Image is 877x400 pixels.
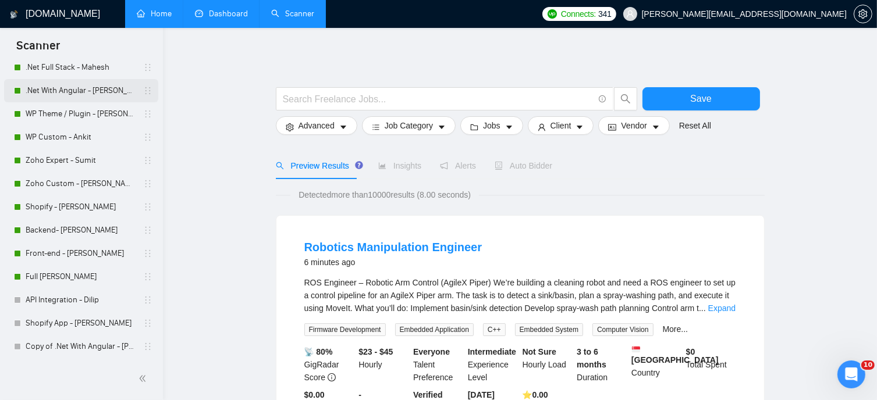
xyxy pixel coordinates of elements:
span: robot [495,162,503,170]
span: bars [372,123,380,131]
div: Duration [574,345,629,384]
b: - [358,390,361,399]
span: Jobs [483,119,500,132]
a: Robotics Manipulation Engineer [304,241,482,253]
span: holder [143,202,152,212]
img: upwork-logo.png [548,9,557,19]
img: 🇸🇬 [632,345,640,353]
a: Expand [708,303,736,313]
span: Client [551,119,571,132]
b: [GEOGRAPHIC_DATA] [631,345,719,365]
b: [DATE] [468,390,495,399]
span: Preview Results [276,161,360,170]
b: Everyone [413,347,450,356]
div: Hourly Load [520,345,575,384]
span: caret-down [505,123,513,131]
a: Zoho Expert - Sumit [26,149,136,172]
img: logo [10,5,18,24]
span: Embedded Application [395,323,474,336]
span: Insights [378,161,421,170]
div: Tooltip anchor [354,160,364,170]
b: $ 0 [686,347,695,356]
span: holder [143,63,152,72]
a: WP Custom - Ankit [26,126,136,149]
b: 3 to 6 months [577,347,606,369]
span: holder [143,86,152,95]
a: dashboardDashboard [195,9,248,19]
a: More... [663,324,688,334]
span: holder [143,342,152,351]
div: Total Spent [684,345,738,384]
button: settingAdvancedcaret-down [276,116,357,135]
span: caret-down [438,123,446,131]
b: Verified [413,390,443,399]
span: holder [143,319,152,328]
span: 10 [861,360,875,370]
span: 341 [598,8,611,20]
span: ... [699,303,706,313]
div: Country [629,345,684,384]
span: Auto Bidder [495,161,552,170]
span: notification [440,162,448,170]
span: user [538,123,546,131]
span: info-circle [599,95,606,103]
a: homeHome [137,9,172,19]
span: double-left [139,373,150,384]
a: Zoho Custom - [PERSON_NAME] [26,172,136,195]
span: Firmware Development [304,323,386,336]
div: ROS Engineer – Robotic Arm Control (AgileX Piper) We’re building a cleaning robot and need a ROS ... [304,276,736,315]
span: caret-down [339,123,347,131]
a: Backend- [PERSON_NAME] [26,219,136,242]
div: GigRadar Score [302,345,357,384]
span: holder [143,156,152,165]
b: $23 - $45 [358,347,393,356]
a: .Net With Angular - [PERSON_NAME] [26,79,136,102]
a: Full [PERSON_NAME] [26,265,136,288]
a: Front-end - [PERSON_NAME] [26,242,136,265]
input: Search Freelance Jobs... [283,92,594,106]
span: user [626,10,634,18]
a: Shopify - [PERSON_NAME] [26,195,136,219]
b: $0.00 [304,390,325,399]
div: Hourly [356,345,411,384]
b: Intermediate [468,347,516,356]
span: idcard [608,123,616,131]
span: ROS Engineer – Robotic Arm Control (AgileX Piper) We’re building a cleaning robot and need a ROS ... [304,278,736,313]
span: holder [143,179,152,188]
span: folder [470,123,478,131]
button: search [614,87,637,110]
span: Alerts [440,161,476,170]
span: setting [286,123,294,131]
span: Connects: [561,8,596,20]
span: C++ [483,323,506,336]
div: Talent Preference [411,345,466,384]
a: Copy of .Net With Angular - [PERSON_NAME] [26,335,136,358]
a: Reset All [679,119,711,132]
span: Computer Vision [592,323,654,336]
button: folderJobscaret-down [460,116,523,135]
a: searchScanner [271,9,314,19]
button: barsJob Categorycaret-down [362,116,456,135]
span: search [615,94,637,104]
a: setting [854,9,872,19]
span: holder [143,226,152,235]
span: area-chart [378,162,386,170]
span: Detected more than 10000 results (8.00 seconds) [290,188,479,201]
span: Scanner [7,37,69,62]
span: Advanced [299,119,335,132]
span: holder [143,295,152,305]
b: 📡 80% [304,347,333,356]
div: Experience Level [466,345,520,384]
b: ⭐️ 0.00 [523,390,548,399]
span: search [276,162,284,170]
a: API Integration - Dilip [26,288,136,312]
span: Vendor [621,119,647,132]
span: info-circle [328,373,336,381]
span: holder [143,272,152,281]
span: caret-down [652,123,660,131]
span: setting [854,9,872,19]
button: Save [642,87,760,110]
a: WP Theme / Plugin - [PERSON_NAME] [26,102,136,126]
span: holder [143,133,152,142]
a: Shopify App - [PERSON_NAME] [26,312,136,335]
